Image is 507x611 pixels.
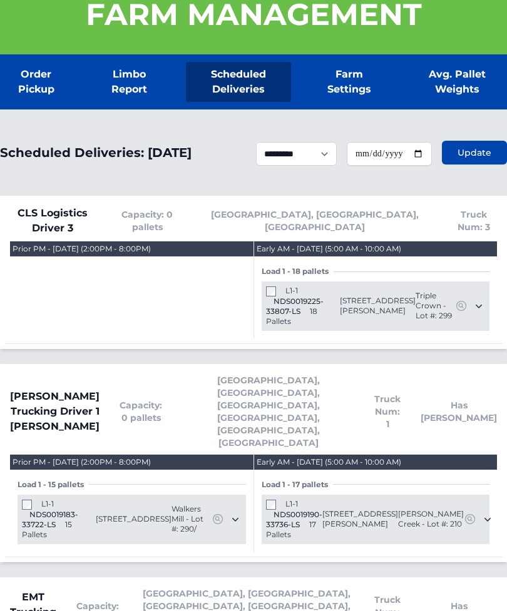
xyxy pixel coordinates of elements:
span: NDS0019190-33736-LS [266,510,322,530]
span: 18 Pallets [266,307,317,326]
span: [STREET_ADDRESS] [96,515,172,525]
span: L1-1 [285,286,298,296]
span: 15 Pallets [22,520,72,540]
span: [PERSON_NAME] Trucking Driver 1 [PERSON_NAME] [10,390,100,435]
a: Avg. Pallet Weights [407,63,507,103]
span: Capacity: 0 pallets [116,209,179,234]
span: Update [458,147,491,159]
span: [STREET_ADDRESS][PERSON_NAME] [340,296,416,316]
span: Walkers Mill - Lot #: 290/ [172,505,212,535]
div: Prior PM - [DATE] (2:00PM - 8:00PM) [13,458,151,468]
span: Has [PERSON_NAME] [421,400,497,425]
a: Scheduled Deliveries [186,63,291,103]
span: [GEOGRAPHIC_DATA], [GEOGRAPHIC_DATA], [GEOGRAPHIC_DATA], [GEOGRAPHIC_DATA], [GEOGRAPHIC_DATA], [G... [182,375,354,450]
span: Truck Num: 1 [374,393,401,431]
span: Load 1 - 15 pallets [18,480,89,490]
span: [STREET_ADDRESS][PERSON_NAME] [322,510,398,530]
span: L1-1 [41,500,54,509]
span: CLS Logistics Driver 3 [10,206,96,236]
button: Update [442,141,507,165]
span: Load 1 - 17 pallets [262,480,333,490]
div: Early AM - [DATE] (5:00 AM - 10:00 AM) [257,458,401,468]
span: [PERSON_NAME] Creek - Lot #: 210 [398,510,464,530]
span: 17 Pallets [266,520,316,540]
span: NDS0019183-33722-LS [22,510,78,530]
span: Truck Num: 3 [451,209,497,234]
div: Prior PM - [DATE] (2:00PM - 8:00PM) [13,245,151,255]
span: Triple Crown - Lot #: 299 [416,291,455,321]
a: Farm Settings [311,63,387,103]
span: [GEOGRAPHIC_DATA], [GEOGRAPHIC_DATA], [GEOGRAPHIC_DATA] [199,209,431,234]
span: NDS0019225-33807-LS [266,297,324,316]
a: Limbo Report [93,63,166,103]
span: Capacity: 0 pallets [120,400,162,425]
span: Load 1 - 18 pallets [262,267,334,277]
div: Early AM - [DATE] (5:00 AM - 10:00 AM) [257,245,401,255]
span: L1-1 [285,500,298,509]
